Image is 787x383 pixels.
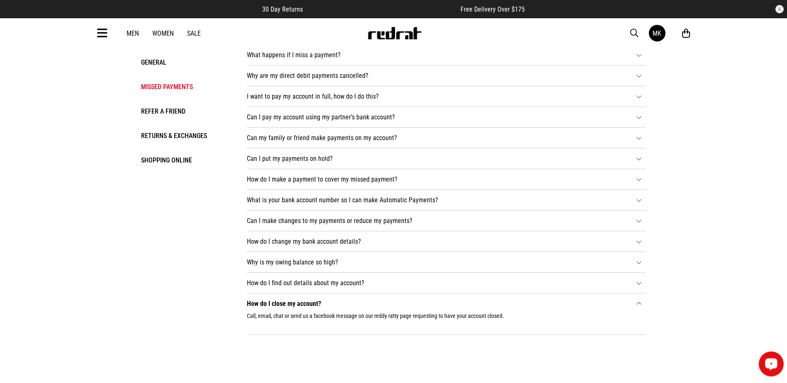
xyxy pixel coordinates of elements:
[247,190,646,211] li: What is your bank account number so I can make Automatic Payments?
[461,5,525,13] span: Free Delivery Over $175
[752,348,787,383] iframe: LiveChat chat widget
[152,29,174,37] a: Women
[247,107,646,128] li: Can I pay my account using my partner’s bank account?
[247,231,646,252] li: How do I change my bank account details?
[262,5,303,13] span: 30 Day Returns
[653,29,661,37] div: MK
[247,86,646,107] li: I want to pay my account in full, how do I do this?
[247,148,646,169] li: Can I put my payments on hold?
[247,211,646,231] li: Can I make changes to my payments or reduce my payments?
[141,130,230,142] li: Returns & Exchanges
[247,308,633,328] div: Call, email, chat or send us a facebook message on our reddy ratty page requesting to have your a...
[247,65,646,86] li: Why are my direct debit payments cancelled?
[247,45,646,65] li: What happens if I miss a payment?
[367,27,422,39] img: Redrat logo
[187,29,201,37] a: Sale
[127,29,139,37] a: Men
[247,293,646,335] li: How do I close my account?
[141,81,230,93] li: Missed Payments
[141,154,230,166] li: Shopping Online
[141,105,230,117] li: Refer a Friend
[247,128,646,148] li: Can my family or friend make payments on my account?
[247,273,646,293] li: How do I find out details about my account?
[247,252,646,273] li: Why is my owing balance so high?
[141,56,230,68] li: General
[247,169,646,190] li: How do I make a payment to cover my missed payment?
[319,5,444,13] iframe: Customer reviews powered by Trustpilot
